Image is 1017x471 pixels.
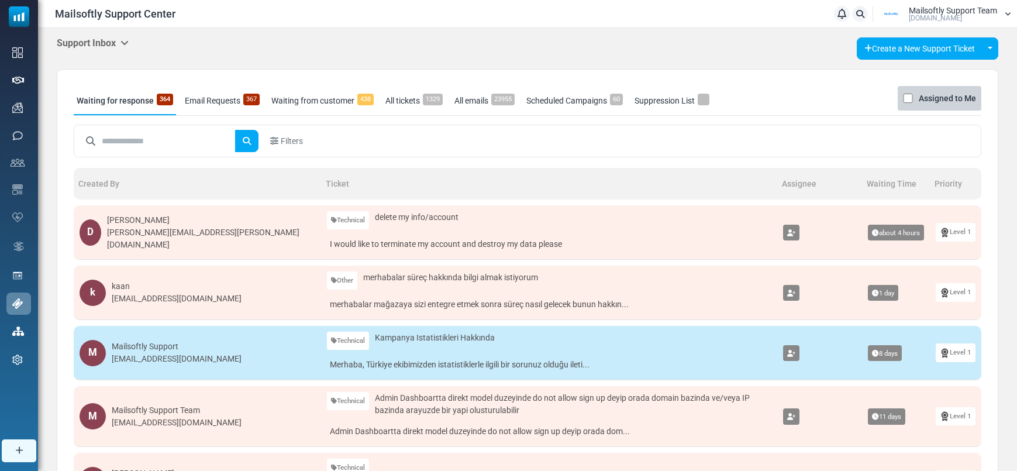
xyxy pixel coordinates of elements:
[610,94,623,105] span: 60
[327,332,369,350] a: Technical
[9,6,29,27] img: mailsoftly_icon_blue_white.svg
[868,285,898,301] span: 1 day
[375,392,772,417] span: Admin Dashboartta direkt model duzeyinde do not allow sign up deyip orada domain bazinda ve/veya ...
[375,211,458,224] span: delete my info/account
[327,356,771,374] a: Merhaba, Türkiye ekibimizden istatistiklerle ilgili bir sorunuz olduğu ileti...
[112,353,242,365] div: [EMAIL_ADDRESS][DOMAIN_NAME]
[112,293,242,305] div: [EMAIL_ADDRESS][DOMAIN_NAME]
[80,403,106,429] div: M
[112,404,242,417] div: Mailsoftly Support Team
[243,94,260,105] span: 367
[12,298,23,309] img: support-icon-active.svg
[868,345,902,362] span: 8 days
[327,295,771,314] a: merhabalar mağazaya sizi entegre etmek sonra süreç nasıl gelecek bunun hakkın...
[12,102,23,113] img: campaigns-icon.png
[382,86,446,115] a: All tickets1329
[80,219,101,246] div: D
[12,355,23,365] img: settings-icon.svg
[862,168,930,200] th: Waiting Time
[423,94,443,105] span: 1329
[112,341,242,353] div: Mailsoftly Support
[868,225,924,241] span: about 4 hours
[357,94,374,105] span: 438
[80,340,106,366] div: M
[936,343,975,362] a: Level 1
[80,280,106,306] div: k
[12,270,23,281] img: landing_pages.svg
[55,6,175,22] span: Mailsoftly Support Center
[936,407,975,425] a: Level 1
[182,86,263,115] a: Email Requests367
[363,271,538,284] span: merhabalar süreç hakkında bilgi almak istiyorum
[12,240,25,253] img: workflow.svg
[327,422,771,441] a: Admin Dashboartta direkt model duzeyinde do not allow sign up deyip orada dom...
[112,280,242,293] div: kaan
[936,283,975,301] a: Level 1
[327,235,771,253] a: I would like to terminate my account and destroy my data please
[327,211,369,229] a: Technical
[857,37,982,60] a: Create a New Support Ticket
[919,91,976,105] label: Assigned to Me
[877,5,1011,23] a: User Logo Mailsoftly Support Team [DOMAIN_NAME]
[327,271,357,290] a: Other
[877,5,906,23] img: User Logo
[281,135,303,147] span: Filters
[57,37,129,49] h5: Support Inbox
[268,86,377,115] a: Waiting from customer438
[107,214,315,226] div: [PERSON_NAME]
[12,184,23,195] img: email-templates-icon.svg
[375,332,495,344] span: Kampanya Istatistikleri Hakkında
[74,86,176,115] a: Waiting for response364
[12,212,23,222] img: domain-health-icon.svg
[909,15,962,22] span: [DOMAIN_NAME]
[632,86,712,115] a: Suppression List
[12,47,23,58] img: dashboard-icon.svg
[936,223,975,241] a: Level 1
[909,6,997,15] span: Mailsoftly Support Team
[112,417,242,429] div: [EMAIL_ADDRESS][DOMAIN_NAME]
[11,159,25,167] img: contacts-icon.svg
[777,168,862,200] th: Assignee
[327,392,369,410] a: Technical
[451,86,518,115] a: All emails23955
[868,408,905,425] span: 11 days
[12,130,23,141] img: sms-icon.png
[157,94,173,105] span: 364
[523,86,626,115] a: Scheduled Campaigns60
[930,168,981,200] th: Priority
[107,226,315,251] div: [PERSON_NAME][EMAIL_ADDRESS][PERSON_NAME][DOMAIN_NAME]
[321,168,777,200] th: Ticket
[491,94,515,105] span: 23955
[74,168,321,200] th: Created By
